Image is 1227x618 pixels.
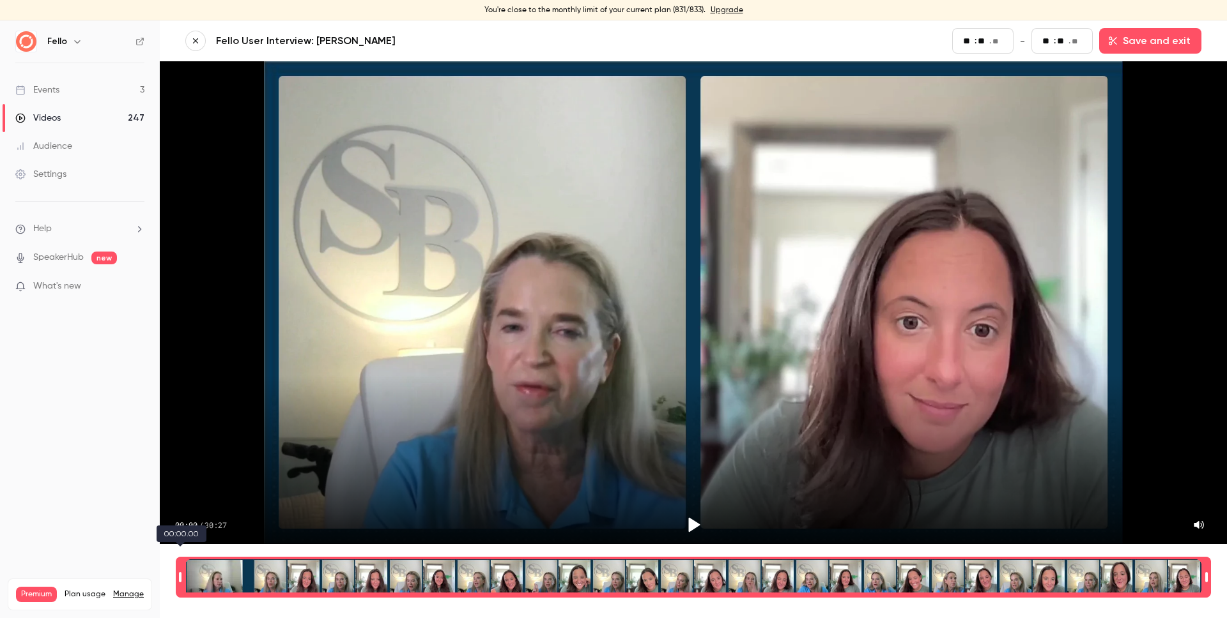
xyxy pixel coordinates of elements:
div: Videos [15,112,61,124]
input: minutes [963,34,973,48]
div: Time range seconds end time [1202,558,1211,596]
button: Save and exit [1099,28,1201,54]
div: Events [15,84,59,96]
span: : [1054,34,1056,48]
img: Fello [16,31,36,52]
input: milliseconds [1072,34,1082,49]
span: Help [33,222,52,236]
input: seconds [1057,34,1067,48]
div: Time range selector [185,559,1201,595]
span: What's new [33,280,81,293]
span: Plan usage [65,589,105,599]
span: new [91,252,117,264]
span: . [1069,34,1070,48]
span: / [199,520,203,530]
div: Audience [15,140,72,153]
a: Upgrade [711,5,743,15]
fieldset: 00:00.00 [952,28,1014,54]
iframe: Noticeable Trigger [129,281,144,292]
button: Play [678,509,709,540]
input: milliseconds [992,34,1003,49]
fieldset: 30:27.64 [1031,28,1093,54]
h6: Fello [47,35,67,48]
span: 30:27 [204,520,227,530]
span: . [989,34,991,48]
input: minutes [1042,34,1053,48]
button: Mute [1186,512,1212,538]
li: help-dropdown-opener [15,222,144,236]
a: Manage [113,589,144,599]
span: 00:00 [175,520,197,530]
span: - [1020,33,1025,49]
input: seconds [978,34,988,48]
div: 00:00 [175,520,227,530]
a: SpeakerHub [33,251,84,264]
section: Video player [160,61,1227,544]
div: Time range seconds start time [176,558,185,596]
span: : [975,34,976,48]
a: Fello User Interview: [PERSON_NAME] [216,33,523,49]
div: Settings [15,168,66,181]
span: Premium [16,587,57,602]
